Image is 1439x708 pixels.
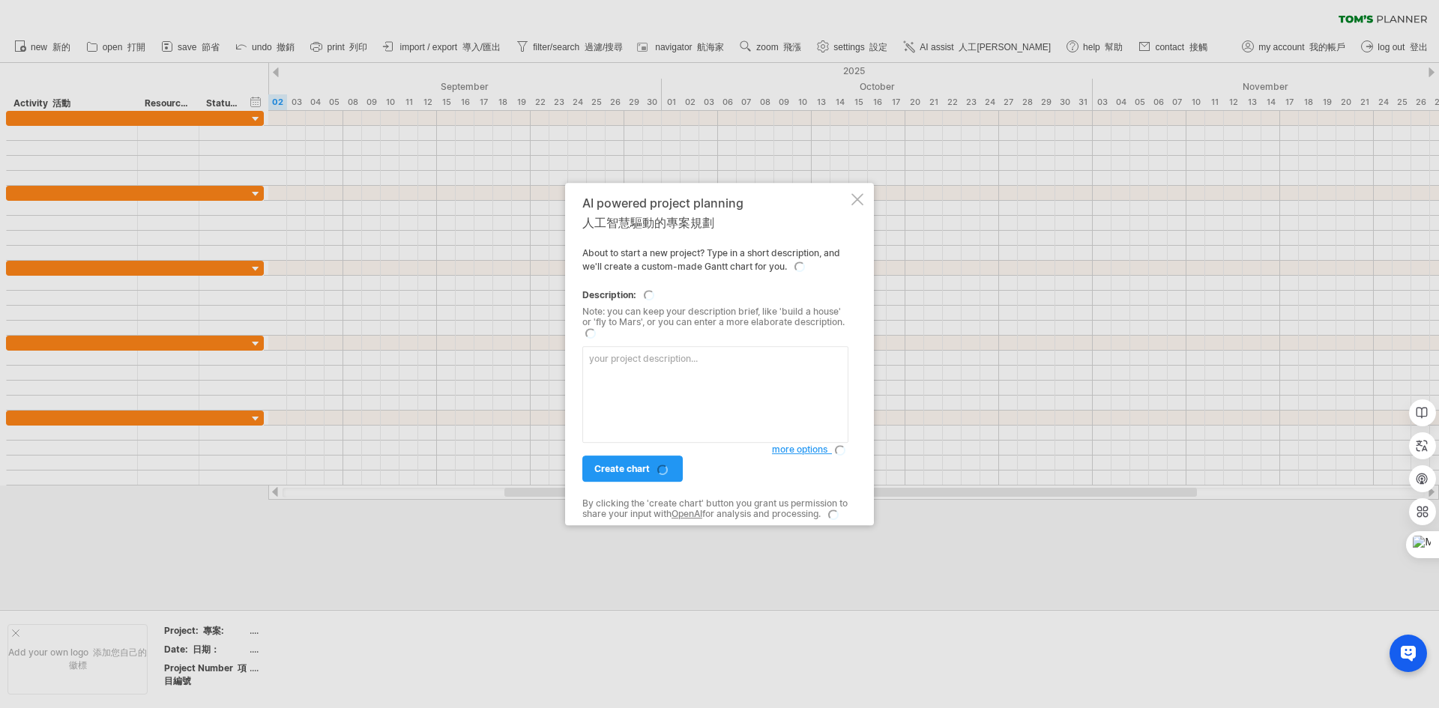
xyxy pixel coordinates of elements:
div: About to start a new project? Type in a short description, and we'll create a custom-made Gantt c... [582,196,848,512]
a: more options [772,443,848,456]
div: By clicking the 'create chart' button you grant us permission to share your input with for analys... [582,498,848,520]
font: 人工智慧驅動的專案規劃 [582,215,714,230]
span: create chart [594,463,671,474]
a: OpenAI [672,509,702,520]
div: AI powered project planning [582,196,848,235]
a: create chart [582,456,683,482]
div: Description: [582,288,848,302]
div: Note: you can keep your description brief, like 'build a house' or 'fly to Mars', or you can ente... [582,306,848,339]
span: more options [772,444,848,455]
